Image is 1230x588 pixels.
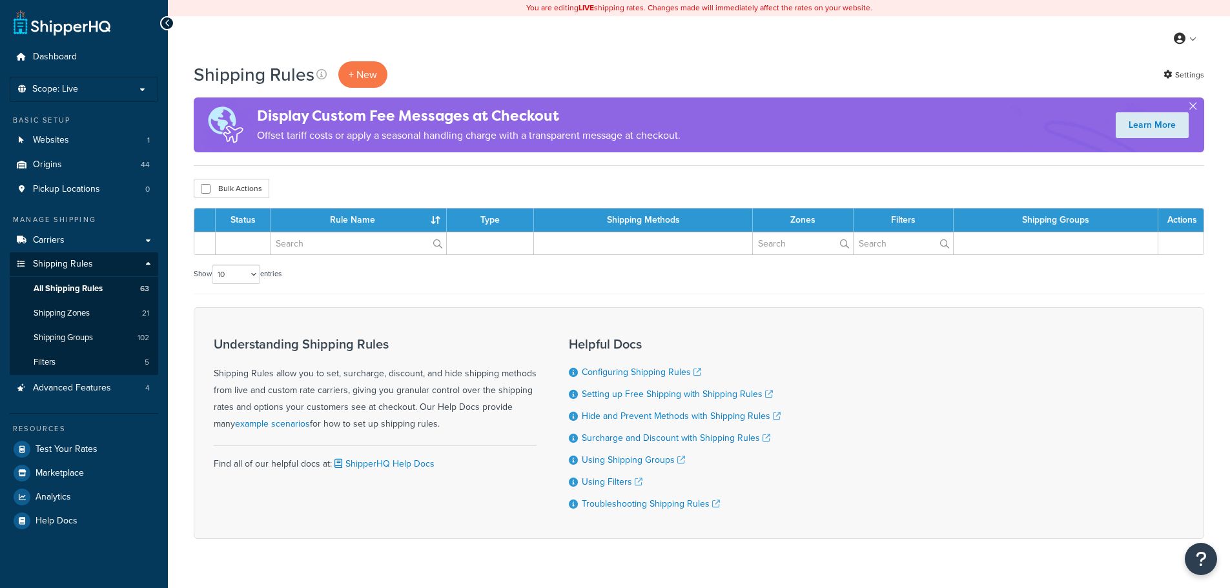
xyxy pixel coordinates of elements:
li: Advanced Features [10,376,158,400]
button: Bulk Actions [194,179,269,198]
span: Shipping Groups [34,332,93,343]
h4: Display Custom Fee Messages at Checkout [257,105,681,127]
p: Offset tariff costs or apply a seasonal handling charge with a transparent message at checkout. [257,127,681,145]
a: Troubleshooting Shipping Rules [582,497,720,511]
a: All Shipping Rules 63 [10,277,158,301]
span: Help Docs [36,516,77,527]
h1: Shipping Rules [194,62,314,87]
th: Shipping Methods [534,208,753,232]
img: duties-banner-06bc72dcb5fe05cb3f9472aba00be2ae8eb53ab6f0d8bb03d382ba314ac3c341.png [194,97,257,152]
span: Shipping Zones [34,308,90,319]
th: Rule Name [271,208,447,232]
li: All Shipping Rules [10,277,158,301]
li: Shipping Groups [10,326,158,350]
th: Actions [1158,208,1204,232]
span: Carriers [33,235,65,246]
a: Test Your Rates [10,438,158,461]
span: 5 [145,357,149,368]
button: Open Resource Center [1185,543,1217,575]
div: Find all of our helpful docs at: [214,445,537,472]
a: Setting up Free Shipping with Shipping Rules [582,387,773,401]
a: Analytics [10,485,158,509]
th: Filters [854,208,954,232]
span: Origins [33,159,62,170]
span: 44 [141,159,150,170]
span: Scope: Live [32,84,78,95]
span: Marketplace [36,468,84,479]
span: All Shipping Rules [34,283,103,294]
a: Help Docs [10,509,158,532]
a: Using Filters [582,475,642,489]
span: 21 [142,308,149,319]
a: Hide and Prevent Methods with Shipping Rules [582,409,781,423]
li: Pickup Locations [10,177,158,201]
span: Dashboard [33,52,77,63]
li: Shipping Rules [10,252,158,375]
div: Shipping Rules allow you to set, surcharge, discount, and hide shipping methods from live and cus... [214,337,537,432]
input: Search [753,232,853,254]
a: Surcharge and Discount with Shipping Rules [582,431,770,445]
li: Origins [10,153,158,177]
span: Analytics [36,492,71,503]
a: Advanced Features 4 [10,376,158,400]
span: 63 [140,283,149,294]
a: Shipping Groups 102 [10,326,158,350]
a: Marketplace [10,461,158,485]
th: Status [216,208,271,232]
span: 0 [145,184,150,195]
a: ShipperHQ Home [14,10,110,35]
span: Filters [34,357,56,368]
span: Advanced Features [33,383,111,394]
a: Pickup Locations 0 [10,177,158,201]
a: Websites 1 [10,128,158,152]
a: Origins 44 [10,153,158,177]
h3: Understanding Shipping Rules [214,337,537,351]
span: 4 [145,383,150,394]
a: ShipperHQ Help Docs [332,457,435,471]
a: Configuring Shipping Rules [582,365,701,379]
a: Using Shipping Groups [582,453,685,467]
span: 1 [147,135,150,146]
input: Search [271,232,446,254]
span: Shipping Rules [33,259,93,270]
a: Shipping Zones 21 [10,301,158,325]
label: Show entries [194,265,282,284]
th: Shipping Groups [954,208,1158,232]
a: Dashboard [10,45,158,69]
div: Basic Setup [10,115,158,126]
h3: Helpful Docs [569,337,781,351]
th: Type [447,208,534,232]
span: Websites [33,135,69,146]
select: Showentries [212,265,260,284]
a: Filters 5 [10,350,158,374]
p: + New [338,61,387,88]
span: Pickup Locations [33,184,100,195]
div: Resources [10,423,158,434]
a: Settings [1163,66,1204,84]
a: example scenarios [235,417,310,431]
li: Shipping Zones [10,301,158,325]
input: Search [854,232,953,254]
li: Filters [10,350,158,374]
span: 102 [138,332,149,343]
li: Websites [10,128,158,152]
th: Zones [753,208,854,232]
div: Manage Shipping [10,214,158,225]
a: Shipping Rules [10,252,158,276]
a: Carriers [10,228,158,252]
b: LIVE [579,2,594,14]
span: Test Your Rates [36,444,97,455]
a: Learn More [1116,112,1189,138]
